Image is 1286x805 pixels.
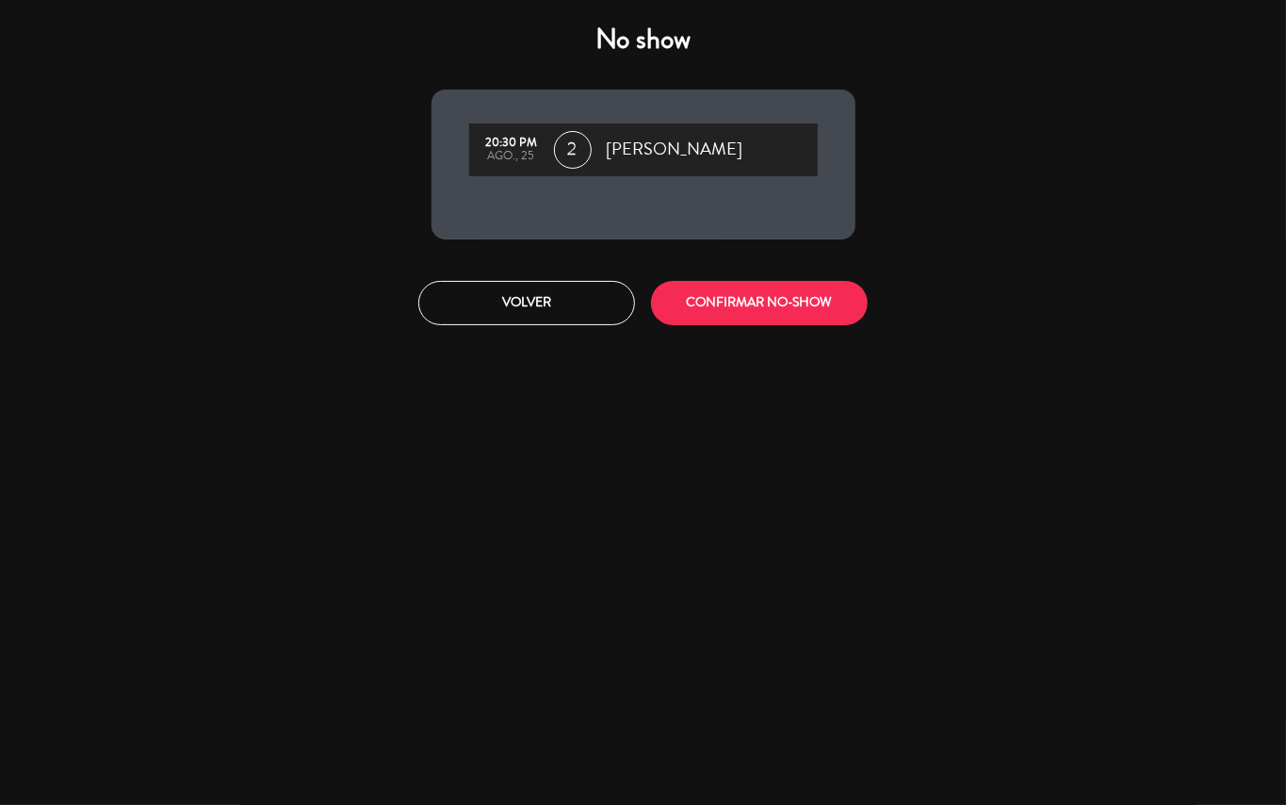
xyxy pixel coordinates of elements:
div: 20:30 PM [479,137,545,150]
div: ago., 25 [479,150,545,163]
button: CONFIRMAR NO-SHOW [651,281,868,325]
button: Volver [418,281,635,325]
span: [PERSON_NAME] [607,136,743,164]
h4: No show [431,23,855,57]
span: 2 [554,131,592,169]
